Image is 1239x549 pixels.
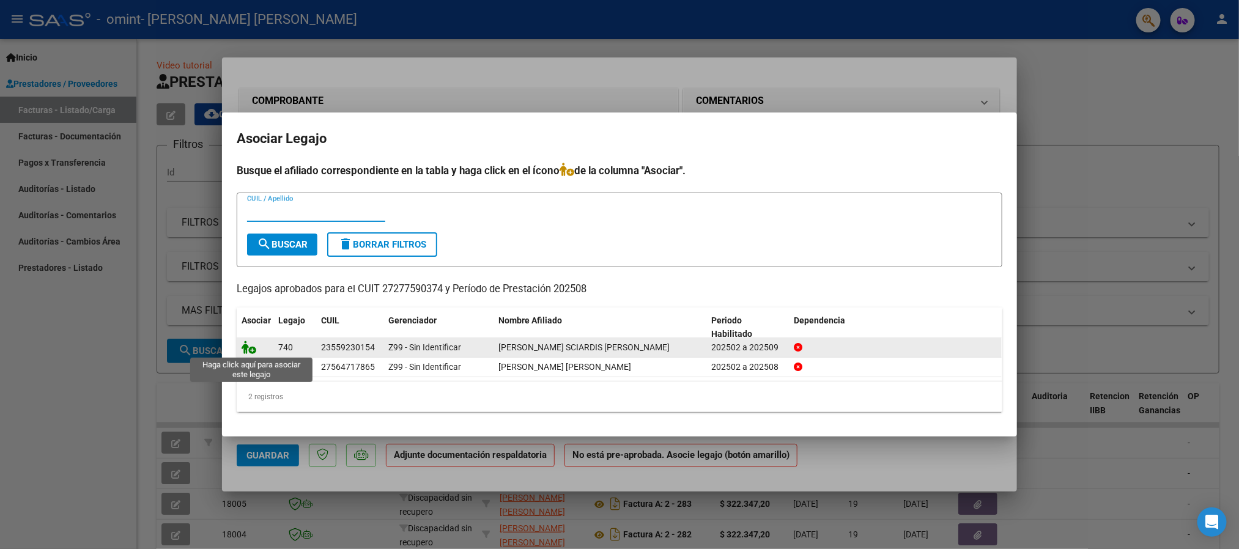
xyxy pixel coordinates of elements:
[237,308,273,348] datatable-header-cell: Asociar
[316,308,383,348] datatable-header-cell: CUIL
[706,308,789,348] datatable-header-cell: Periodo Habilitado
[273,308,316,348] datatable-header-cell: Legajo
[278,342,293,352] span: 740
[1197,507,1227,537] div: Open Intercom Messenger
[388,342,461,352] span: Z99 - Sin Identificar
[338,239,426,250] span: Borrar Filtros
[498,315,562,325] span: Nombre Afiliado
[711,341,784,355] div: 202502 a 202509
[321,360,375,374] div: 27564717865
[498,362,631,372] span: CUELLO GONZALEZ JUANA
[327,232,437,257] button: Borrar Filtros
[388,315,437,325] span: Gerenciador
[794,315,845,325] span: Dependencia
[383,308,494,348] datatable-header-cell: Gerenciador
[247,234,317,256] button: Buscar
[237,127,1002,150] h2: Asociar Legajo
[257,237,272,251] mat-icon: search
[789,308,1002,348] datatable-header-cell: Dependencia
[242,315,271,325] span: Asociar
[494,308,706,348] datatable-header-cell: Nombre Afiliado
[278,315,305,325] span: Legajo
[257,239,308,250] span: Buscar
[321,315,339,325] span: CUIL
[711,315,752,339] span: Periodo Habilitado
[237,163,1002,179] h4: Busque el afiliado correspondiente en la tabla y haga click en el ícono de la columna "Asociar".
[278,362,293,372] span: 718
[711,360,784,374] div: 202502 a 202508
[237,381,1002,412] div: 2 registros
[338,237,353,251] mat-icon: delete
[237,282,1002,297] p: Legajos aprobados para el CUIT 27277590374 y Período de Prestación 202508
[498,342,670,352] span: MARROQUIN SCIARDIS GUADALUPE
[321,341,375,355] div: 23559230154
[388,362,461,372] span: Z99 - Sin Identificar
